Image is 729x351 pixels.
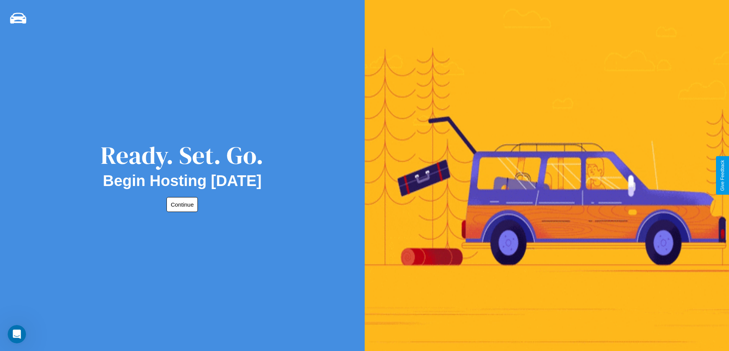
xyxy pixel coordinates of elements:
[8,325,26,343] iframe: Intercom live chat
[720,160,725,191] div: Give Feedback
[101,138,264,172] div: Ready. Set. Go.
[166,197,198,212] button: Continue
[103,172,262,189] h2: Begin Hosting [DATE]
